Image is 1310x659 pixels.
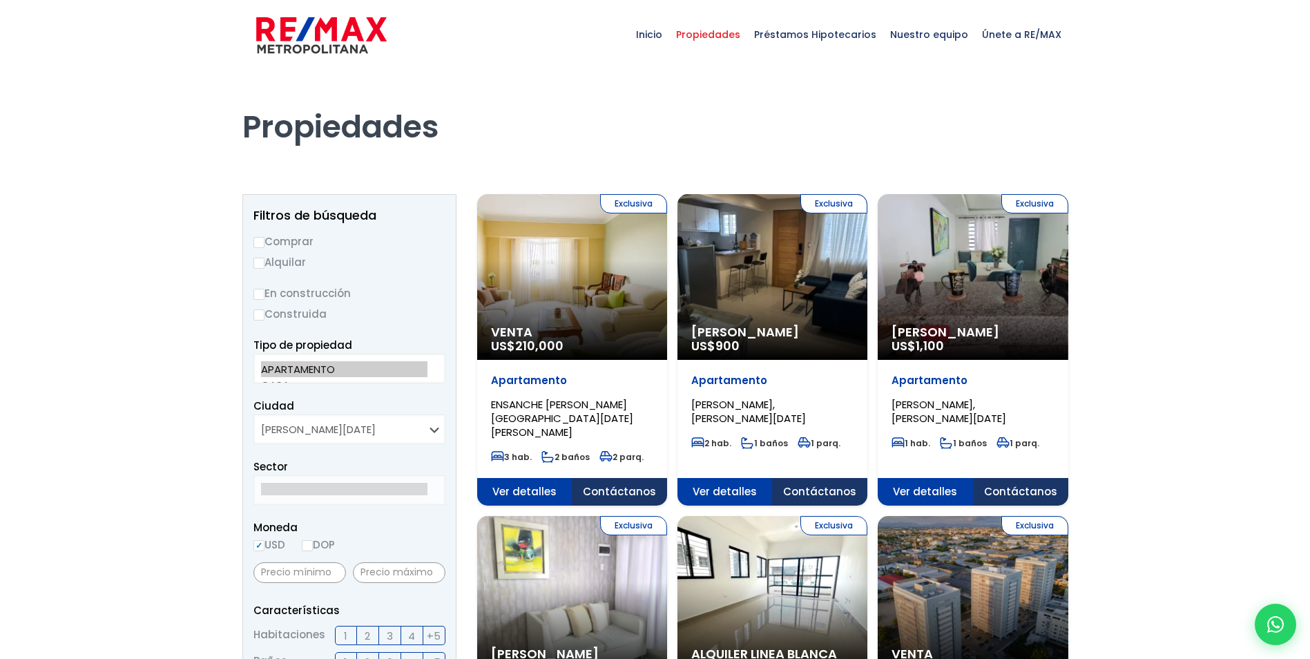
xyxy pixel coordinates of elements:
[996,437,1039,449] span: 1 parq.
[253,626,325,645] span: Habitaciones
[892,437,930,449] span: 1 hab.
[629,14,669,55] span: Inicio
[798,437,840,449] span: 1 parq.
[253,285,445,302] label: En construcción
[353,562,445,583] input: Precio máximo
[691,397,806,426] span: [PERSON_NAME], [PERSON_NAME][DATE]
[883,14,975,55] span: Nuestro equipo
[1001,516,1068,535] span: Exclusiva
[253,258,264,269] input: Alquilar
[261,377,427,393] option: CASA
[256,15,387,56] img: remax-metropolitana-logo
[1001,194,1068,213] span: Exclusiva
[365,627,370,644] span: 2
[253,289,264,300] input: En construcción
[691,374,854,388] p: Apartamento
[253,233,445,250] label: Comprar
[747,14,883,55] span: Préstamos Hipotecarios
[691,325,854,339] span: [PERSON_NAME]
[800,194,867,213] span: Exclusiva
[669,14,747,55] span: Propiedades
[599,451,644,463] span: 2 parq.
[975,14,1068,55] span: Únete a RE/MAX
[691,437,731,449] span: 2 hab.
[892,374,1054,388] p: Apartamento
[302,536,335,553] label: DOP
[427,627,441,644] span: +5
[600,194,667,213] span: Exclusiva
[541,451,590,463] span: 2 baños
[878,478,973,506] span: Ver detalles
[491,451,532,463] span: 3 hab.
[253,602,445,619] p: Características
[253,399,294,413] span: Ciudad
[408,627,415,644] span: 4
[715,337,740,354] span: 900
[261,361,427,377] option: APARTAMENTO
[477,478,572,506] span: Ver detalles
[916,337,944,354] span: 1,100
[892,397,1006,426] span: [PERSON_NAME], [PERSON_NAME][DATE]
[772,478,867,506] span: Contáctanos
[253,237,264,248] input: Comprar
[491,397,633,439] span: ENSANCHE [PERSON_NAME][GEOGRAPHIC_DATA][DATE][PERSON_NAME]
[253,209,445,222] h2: Filtros de búsqueda
[600,516,667,535] span: Exclusiva
[691,337,740,354] span: US$
[387,627,393,644] span: 3
[878,194,1068,506] a: Exclusiva [PERSON_NAME] US$1,100 Apartamento [PERSON_NAME], [PERSON_NAME][DATE] 1 hab. 1 baños 1 ...
[892,337,944,354] span: US$
[253,305,445,323] label: Construida
[677,194,867,506] a: Exclusiva [PERSON_NAME] US$900 Apartamento [PERSON_NAME], [PERSON_NAME][DATE] 2 hab. 1 baños 1 pa...
[892,325,1054,339] span: [PERSON_NAME]
[973,478,1068,506] span: Contáctanos
[940,437,987,449] span: 1 baños
[741,437,788,449] span: 1 baños
[253,254,445,271] label: Alquilar
[253,540,264,551] input: USD
[253,459,288,474] span: Sector
[677,478,773,506] span: Ver detalles
[253,519,445,536] span: Moneda
[491,374,653,388] p: Apartamento
[253,536,285,553] label: USD
[242,70,1068,146] h1: Propiedades
[477,194,667,506] a: Exclusiva Venta US$210,000 Apartamento ENSANCHE [PERSON_NAME][GEOGRAPHIC_DATA][DATE][PERSON_NAME]...
[800,516,867,535] span: Exclusiva
[253,338,352,352] span: Tipo de propiedad
[344,627,347,644] span: 1
[515,337,564,354] span: 210,000
[302,540,313,551] input: DOP
[491,325,653,339] span: Venta
[253,309,264,321] input: Construida
[572,478,667,506] span: Contáctanos
[491,337,564,354] span: US$
[253,562,346,583] input: Precio mínimo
